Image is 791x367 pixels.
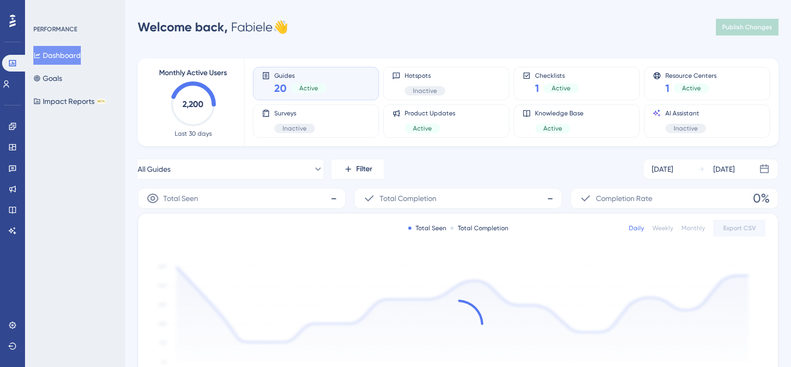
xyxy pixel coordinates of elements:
span: All Guides [138,163,171,175]
span: Resource Centers [665,72,716,79]
span: Active [299,84,318,92]
span: - [547,190,553,207]
span: Hotspots [405,72,445,80]
div: Daily [629,224,644,232]
span: Total Completion [380,192,436,205]
span: Surveys [274,109,315,117]
button: Publish Changes [716,19,778,35]
div: Fabiele 👋 [138,19,288,35]
span: 1 [665,81,670,96]
button: Impact ReportsBETA [33,92,106,111]
span: Total Seen [163,192,198,205]
span: - [331,190,337,207]
span: Monthly Active Users [159,67,227,79]
div: [DATE] [652,163,673,175]
div: [DATE] [713,163,735,175]
text: 2,200 [182,99,203,109]
span: Active [682,84,701,92]
div: Total Seen [408,224,446,232]
span: 1 [535,81,539,96]
span: Knowledge Base [535,109,583,117]
span: AI Assistant [665,109,706,117]
span: Welcome back, [138,19,228,34]
span: Guides [274,72,326,79]
span: Inactive [283,124,307,133]
span: Active [543,124,562,133]
button: Export CSV [713,220,765,236]
button: All Guides [138,159,323,180]
span: 0% [753,190,770,207]
div: BETA [96,99,106,104]
span: Last 30 days [175,129,212,138]
span: 20 [274,81,287,96]
span: Active [552,84,570,92]
span: Inactive [413,87,437,95]
span: Completion Rate [596,192,652,205]
button: Goals [33,69,62,88]
span: Product Updates [405,109,455,117]
span: Filter [356,163,372,175]
span: Export CSV [723,224,756,232]
span: Publish Changes [722,23,772,31]
div: Monthly [682,224,705,232]
button: Dashboard [33,46,81,65]
div: Weekly [652,224,673,232]
span: Active [413,124,432,133]
div: Total Completion [451,224,508,232]
span: Inactive [674,124,698,133]
span: Checklists [535,72,579,79]
div: PERFORMANCE [33,25,77,33]
button: Filter [332,159,384,180]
